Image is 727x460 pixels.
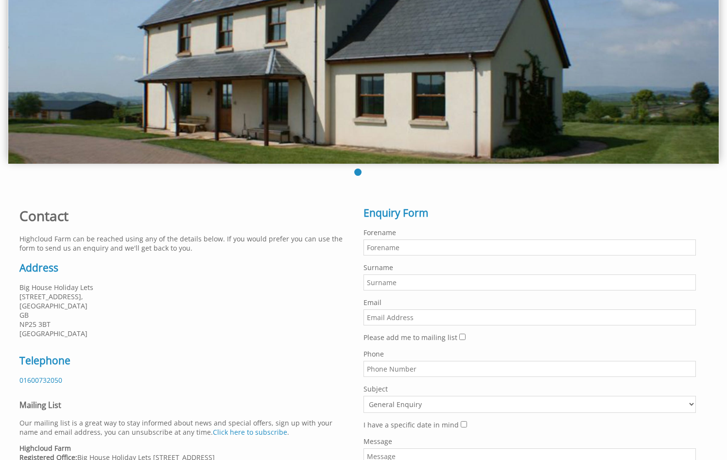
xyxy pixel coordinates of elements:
[363,333,457,342] label: Please add me to mailing list
[19,234,352,253] p: Highcloud Farm can be reached using any of the details below. If you would prefer you can use the...
[363,263,696,272] label: Surname
[363,274,696,290] input: Surname
[19,206,352,225] h1: Contact
[363,309,696,325] input: Email Address
[363,420,459,429] label: I have a specific date in mind
[19,261,352,274] h2: Address
[363,298,696,307] label: Email
[19,283,352,338] p: Big House Holiday Lets [STREET_ADDRESS], [GEOGRAPHIC_DATA] GB NP25 3BT [GEOGRAPHIC_DATA]
[19,375,62,385] a: 01600732050
[19,443,71,453] strong: Highcloud Farm
[363,384,696,393] label: Subject
[363,206,696,220] h2: Enquiry Form
[363,228,696,237] label: Forename
[19,418,352,437] p: Our mailing list is a great way to stay informed about news and special offers, sign up with your...
[363,437,696,446] label: Message
[363,239,696,256] input: Forename
[213,427,287,437] a: Click here to subscribe
[19,400,352,410] h3: Mailing List
[363,349,696,358] label: Phone
[19,354,174,367] h2: Telephone
[363,361,696,377] input: Phone Number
